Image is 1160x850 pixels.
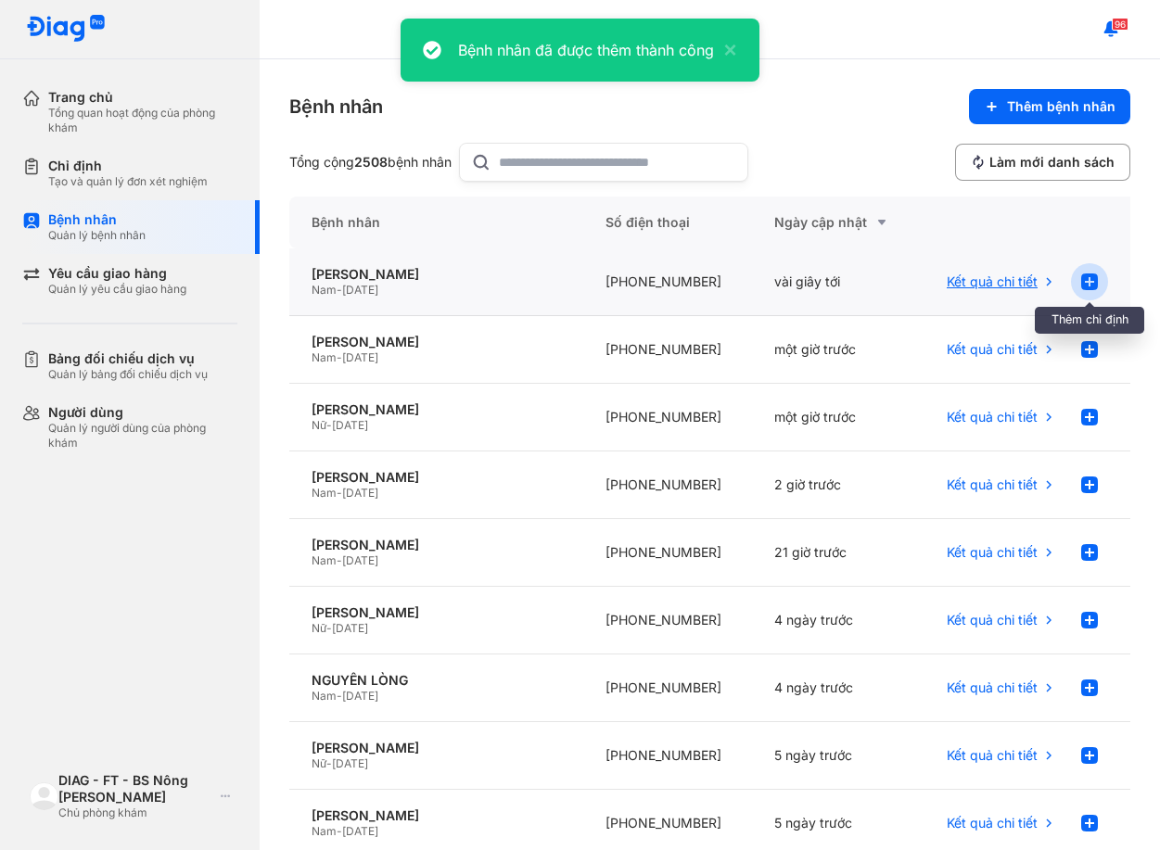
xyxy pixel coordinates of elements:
[312,807,561,824] div: [PERSON_NAME]
[342,553,378,567] span: [DATE]
[989,154,1115,171] span: Làm mới danh sách
[58,806,213,820] div: Chủ phòng khám
[312,401,561,418] div: [PERSON_NAME]
[312,418,326,432] span: Nữ
[458,39,714,61] div: Bệnh nhân đã được thêm thành công
[48,106,237,135] div: Tổng quan hoạt động của phòng khám
[752,384,920,451] div: một giờ trước
[312,824,337,838] span: Nam
[332,621,368,635] span: [DATE]
[48,404,237,421] div: Người dùng
[337,689,342,703] span: -
[342,350,378,364] span: [DATE]
[312,283,337,297] span: Nam
[312,537,561,553] div: [PERSON_NAME]
[332,756,368,770] span: [DATE]
[337,553,342,567] span: -
[312,469,561,486] div: [PERSON_NAME]
[48,282,186,297] div: Quản lý yêu cầu giao hàng
[947,815,1038,831] span: Kết quả chi tiết
[48,350,208,367] div: Bảng đối chiếu dịch vụ
[752,248,920,316] div: vài giây tới
[342,689,378,703] span: [DATE]
[312,334,561,350] div: [PERSON_NAME]
[289,94,383,120] div: Bệnh nhân
[774,211,898,234] div: Ngày cập nhật
[342,824,378,838] span: [DATE]
[342,486,378,500] span: [DATE]
[58,772,213,806] div: DIAG - FT - BS Nông [PERSON_NAME]
[48,211,146,228] div: Bệnh nhân
[30,782,58,811] img: logo
[947,612,1038,628] span: Kết quả chi tiết
[752,654,920,722] div: 4 ngày trước
[354,154,388,170] span: 2508
[342,283,378,297] span: [DATE]
[583,587,751,654] div: [PHONE_NUMBER]
[969,89,1130,124] button: Thêm bệnh nhân
[583,654,751,722] div: [PHONE_NUMBER]
[312,689,337,703] span: Nam
[48,367,208,382] div: Quản lý bảng đối chiếu dịch vụ
[312,672,561,689] div: NGUYỄN LÒNG
[312,756,326,770] span: Nữ
[752,722,920,790] div: 5 ngày trước
[26,15,106,44] img: logo
[326,621,332,635] span: -
[48,421,237,450] div: Quản lý người dùng của phòng khám
[947,341,1038,358] span: Kết quả chi tiết
[752,451,920,519] div: 2 giờ trước
[583,197,751,248] div: Số điện thoại
[752,587,920,654] div: 4 ngày trước
[583,316,751,384] div: [PHONE_NUMBER]
[947,476,1038,493] span: Kết quả chi tiết
[312,621,326,635] span: Nữ
[48,158,208,174] div: Chỉ định
[337,486,342,500] span: -
[752,519,920,587] div: 21 giờ trước
[48,228,146,243] div: Quản lý bệnh nhân
[332,418,368,432] span: [DATE]
[312,486,337,500] span: Nam
[752,316,920,384] div: một giờ trước
[312,553,337,567] span: Nam
[955,144,1130,181] button: Làm mới danh sách
[337,350,342,364] span: -
[289,197,583,248] div: Bệnh nhân
[947,679,1038,696] span: Kết quả chi tiết
[326,418,332,432] span: -
[947,409,1038,425] span: Kết quả chi tiết
[312,740,561,756] div: [PERSON_NAME]
[583,451,751,519] div: [PHONE_NUMBER]
[947,747,1038,764] span: Kết quả chi tiết
[1112,18,1128,31] span: 96
[947,544,1038,561] span: Kết quả chi tiết
[48,265,186,282] div: Yêu cầu giao hàng
[583,519,751,587] div: [PHONE_NUMBER]
[583,722,751,790] div: [PHONE_NUMBER]
[312,266,561,283] div: [PERSON_NAME]
[583,248,751,316] div: [PHONE_NUMBER]
[326,756,332,770] span: -
[289,154,452,171] div: Tổng cộng bệnh nhân
[337,283,342,297] span: -
[1007,98,1115,115] span: Thêm bệnh nhân
[312,350,337,364] span: Nam
[947,273,1038,290] span: Kết quả chi tiết
[48,174,208,189] div: Tạo và quản lý đơn xét nghiệm
[583,384,751,451] div: [PHONE_NUMBER]
[714,39,736,61] button: close
[312,604,561,621] div: [PERSON_NAME]
[337,824,342,838] span: -
[48,89,237,106] div: Trang chủ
